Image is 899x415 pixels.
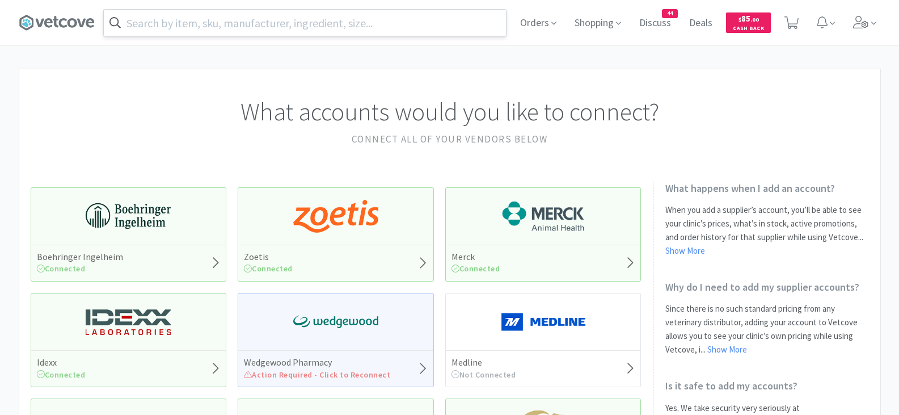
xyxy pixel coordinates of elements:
[738,13,759,24] span: 85
[31,132,869,147] h2: Connect all of your vendors below
[37,357,86,368] h5: Idexx
[244,263,293,274] span: Connected
[37,263,86,274] span: Connected
[726,7,771,38] a: $85.00Cash Back
[293,305,378,339] img: e40baf8987b14801afb1611fffac9ca4_8.png
[451,263,500,274] span: Connected
[501,199,586,233] img: 6d7abf38e3b8462597f4a2f88dede81e_176.png
[665,379,869,392] h2: Is it safe to add my accounts?
[293,199,378,233] img: a673e5ab4e5e497494167fe422e9a3ab.png
[501,305,586,339] img: a646391c64b94eb2892348a965bf03f3_134.png
[733,26,764,33] span: Cash Back
[31,92,869,132] h1: What accounts would you like to connect?
[665,245,705,256] a: Show More
[451,357,516,368] h5: Medline
[665,203,869,258] p: When you add a supplier’s account, you’ll be able to see your clinic’s prices, what’s in stock, a...
[37,370,86,380] span: Connected
[451,370,516,380] span: Not Connected
[37,251,123,263] h5: Boehringer Ingelheim
[104,10,506,36] input: Search by item, sku, manufacturer, ingredient, size...
[86,305,171,339] img: 13250b0087d44d67bb1668360c5632f9_13.png
[750,16,759,23] span: . 00
[451,251,500,263] h5: Merck
[86,199,171,233] img: 730db3968b864e76bcafd0174db25112_22.png
[685,18,717,28] a: Deals
[738,16,741,23] span: $
[707,344,747,355] a: Show More
[244,357,390,368] h5: Wedgewood Pharmacy
[665,280,869,294] h2: Why do I need to add my supplier accounts?
[244,370,390,380] span: Action Required - Click to Reconnect
[662,10,677,18] span: 44
[244,251,293,263] h5: Zoetis
[665,302,869,357] p: Since there is no such standard pricing from any veterinary distributor, adding your account to V...
[635,18,676,28] a: Discuss44
[665,182,869,195] h2: What happens when I add an account?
